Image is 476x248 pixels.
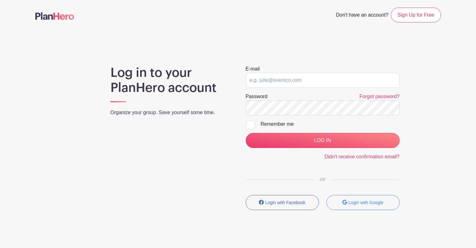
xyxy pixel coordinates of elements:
span: Don't have an account? [336,9,388,23]
img: logo-507f7623f17ff9eddc593b1ce0a138ce2505c220e1c5a4e2b4648c50719b7d32.svg [35,12,74,20]
label: E-mail [246,65,260,73]
div: Remember me [261,120,400,128]
a: Didn't receive confirmation email? [325,154,400,159]
p: Organize your group. Save yourself some time. [110,109,231,116]
small: Login with Facebook [265,200,305,205]
button: Login with Google [326,195,400,210]
a: Sign Up for Free [391,8,441,23]
input: e.g. julie@eventco.com [246,73,400,88]
button: Login with Facebook [246,195,319,210]
input: LOG IN [246,133,400,148]
h1: Log in to your PlanHero account [110,65,231,95]
a: Forgot password? [359,94,399,99]
small: Login with Google [348,200,383,205]
span: OR [315,177,330,182]
label: Password [246,93,268,100]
